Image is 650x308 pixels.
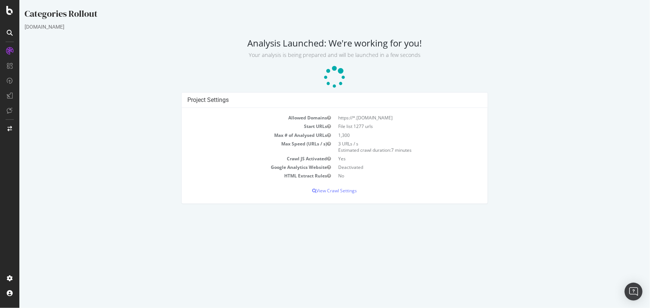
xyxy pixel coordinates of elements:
td: Allowed Domains [168,113,315,122]
h2: Analysis Launched: We're working for you! [5,38,625,59]
h4: Project Settings [168,96,463,104]
div: Categories Rollout [5,7,625,23]
td: Yes [316,154,463,163]
td: Start URLs [168,122,315,131]
p: View Crawl Settings [168,187,463,194]
td: 1,300 [316,131,463,139]
td: Max # of Analysed URLs [168,131,315,139]
td: Deactivated [316,163,463,171]
td: https://*.[DOMAIN_NAME] [316,113,463,122]
td: HTML Extract Rules [168,171,315,180]
div: [DOMAIN_NAME] [5,23,625,31]
span: 7 minutes [372,147,393,153]
td: Max Speed (URLs / s) [168,139,315,154]
td: No [316,171,463,180]
td: Crawl JS Activated [168,154,315,163]
div: Open Intercom Messenger [625,283,643,301]
td: 3 URLs / s Estimated crawl duration: [316,139,463,154]
small: Your analysis is being prepared and will be launched in a few seconds [229,51,401,58]
td: Google Analytics Website [168,163,315,171]
td: File list 1277 urls [316,122,463,131]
